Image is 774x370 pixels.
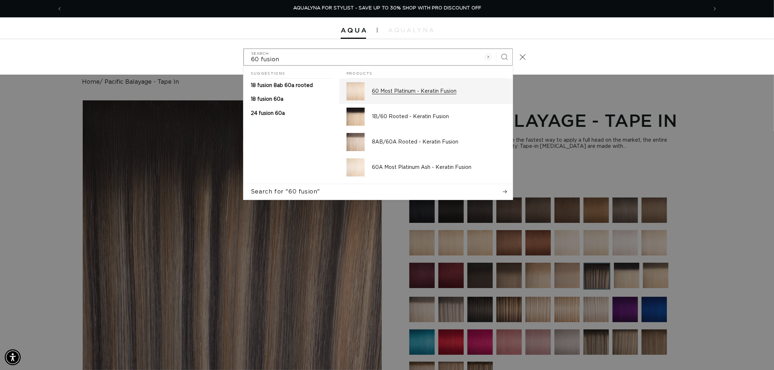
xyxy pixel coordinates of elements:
img: 1B/60 Rooted - Keratin Fusion [347,108,365,126]
p: 18 fusion 60a [251,96,283,103]
a: 1B/60 Rooted - Keratin Fusion [339,104,513,129]
img: 60A Most Platinum Ash - Keratin Fusion [347,158,365,176]
span: 18 fusion 8ab 60a rooted [251,83,313,88]
button: Previous announcement [52,2,67,16]
span: Search for "60 fusion" [251,188,320,196]
iframe: Chat Widget [673,292,774,370]
input: Search [244,49,512,65]
h2: Products [347,66,505,79]
a: 60 Most Platinum - Keratin Fusion [339,79,513,104]
a: 8AB/60A Rooted - Keratin Fusion [339,129,513,155]
div: Accessibility Menu [5,349,21,365]
p: 60 Most Platinum - Keratin Fusion [372,88,505,95]
span: 18 fusion 60a [251,97,283,102]
h2: Suggestions [251,66,332,79]
img: 8AB/60A Rooted - Keratin Fusion [347,133,365,151]
img: Aqua Hair Extensions [341,28,366,33]
button: Clear search term [480,49,496,65]
button: Next announcement [707,2,723,16]
a: 24 fusion 60a [243,107,339,120]
a: 60A Most Platinum Ash - Keratin Fusion [339,155,513,180]
a: 18 fusion 8ab 60a rooted [243,79,339,92]
button: Search [496,49,512,65]
img: 60 Most Platinum - Keratin Fusion [347,82,365,100]
p: 24 fusion 60a [251,110,285,117]
p: 60A Most Platinum Ash - Keratin Fusion [372,164,505,171]
span: 24 fusion 60a [251,111,285,116]
p: 8AB/60A Rooted - Keratin Fusion [372,139,505,145]
p: 18 fusion 8ab 60a rooted [251,82,313,89]
p: 1B/60 Rooted - Keratin Fusion [372,113,505,120]
button: Close [515,49,531,65]
img: aqualyna.com [388,28,434,32]
span: AQUALYNA FOR STYLIST - SAVE UP TO 30% SHOP WITH PRO DISCOUNT OFF [294,6,482,11]
a: 18 fusion 60a [243,92,339,106]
